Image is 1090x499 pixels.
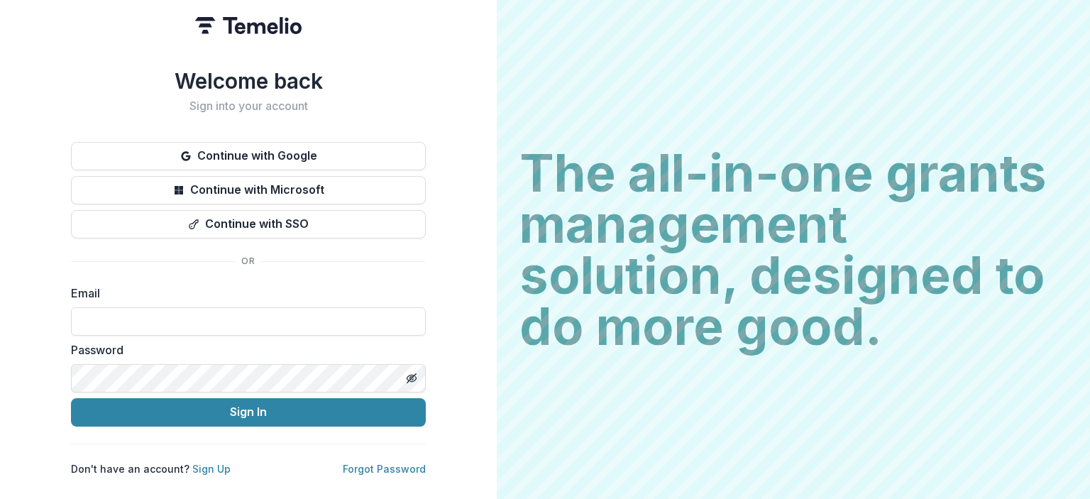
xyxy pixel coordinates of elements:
[400,367,423,390] button: Toggle password visibility
[71,142,426,170] button: Continue with Google
[71,285,417,302] label: Email
[71,176,426,204] button: Continue with Microsoft
[71,210,426,238] button: Continue with SSO
[192,463,231,475] a: Sign Up
[343,463,426,475] a: Forgot Password
[71,461,231,476] p: Don't have an account?
[71,341,417,358] label: Password
[195,17,302,34] img: Temelio
[71,99,426,113] h2: Sign into your account
[71,68,426,94] h1: Welcome back
[71,398,426,427] button: Sign In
